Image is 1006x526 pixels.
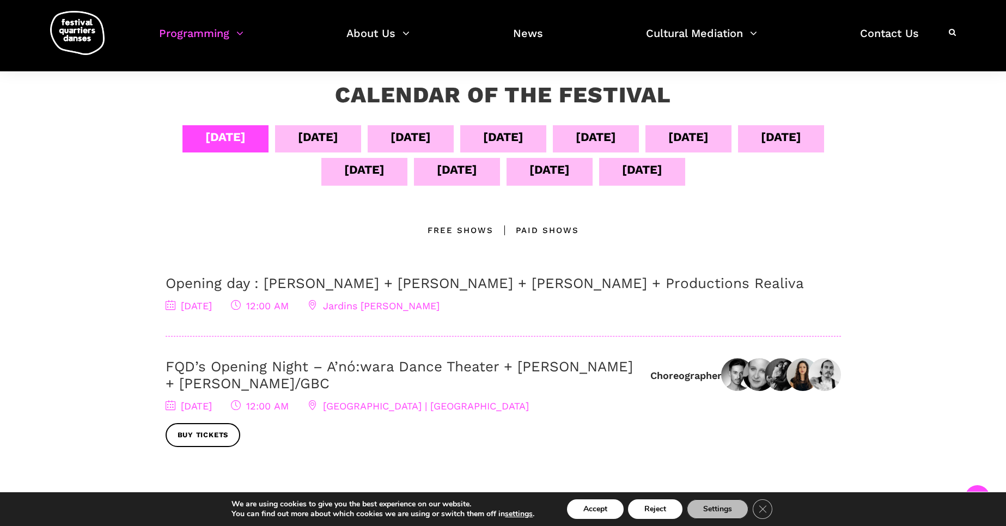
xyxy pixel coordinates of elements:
[529,160,570,179] div: [DATE]
[166,300,212,311] span: [DATE]
[721,358,754,391] img: grands-ballets-canadiens-etienne-delorme-danseur-choregraphe-dancer-choreographer-1673626824
[166,275,804,291] a: Opening day : [PERSON_NAME] + [PERSON_NAME] + [PERSON_NAME] + Productions Realiva
[493,224,579,237] div: Paid shows
[622,160,662,179] div: [DATE]
[231,300,289,311] span: 12:00 AM
[205,127,246,146] div: [DATE]
[308,400,529,412] span: [GEOGRAPHIC_DATA] | [GEOGRAPHIC_DATA]
[505,509,533,519] button: settings
[650,369,727,382] div: Choreographers
[646,24,757,56] a: Cultural Mediation
[231,509,534,519] p: You can find out more about which cookies we are using or switch them off in .
[346,24,410,56] a: About Us
[668,127,709,146] div: [DATE]
[231,499,534,509] p: We are using cookies to give you the best experience on our website.
[391,127,431,146] div: [DATE]
[50,11,105,55] img: logo-fqd-med
[808,358,841,391] img: Elon-Hoglünd_credit-Gaëlle-Leroyer-960×1178
[166,400,212,412] span: [DATE]
[166,358,633,392] a: FQD’s Opening Night – A’nó:wara Dance Theater + [PERSON_NAME] + [PERSON_NAME]/GBC
[860,24,919,56] a: Contact Us
[628,499,682,519] button: Reject
[513,24,543,56] a: News
[765,358,797,391] img: vera et jeremy gbc
[743,358,776,391] img: Jane Mappin
[687,499,748,519] button: Settings
[576,127,616,146] div: [DATE]
[428,224,493,237] div: Free Shows
[437,160,477,179] div: [DATE]
[166,423,241,448] a: Buy tickets
[159,24,243,56] a: Programming
[231,400,289,412] span: 12:00 AM
[335,82,671,109] h3: Calendar of the Festival
[567,499,624,519] button: Accept
[786,358,819,391] img: IMG01031-Edit
[753,499,772,519] button: Close GDPR Cookie Banner
[344,160,385,179] div: [DATE]
[761,127,801,146] div: [DATE]
[298,127,338,146] div: [DATE]
[308,300,440,311] span: Jardins [PERSON_NAME]
[483,127,523,146] div: [DATE]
